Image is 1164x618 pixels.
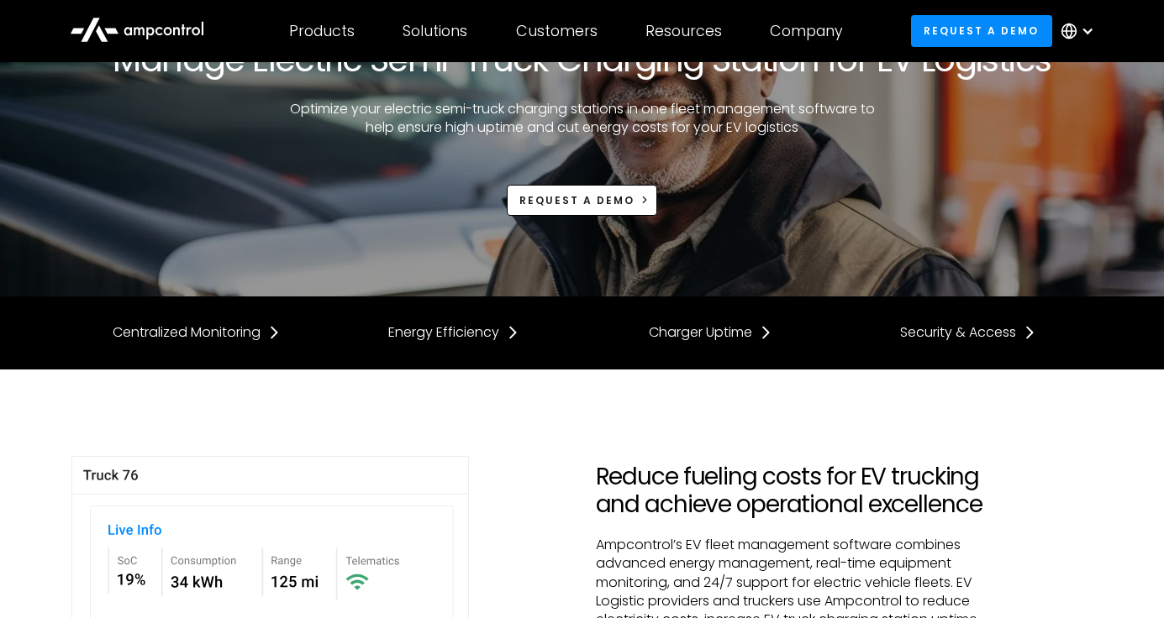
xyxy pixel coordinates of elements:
div: Customers [516,22,598,40]
div: Company [770,22,843,40]
div: Energy Efficiency [388,323,499,342]
a: Energy Efficiency [388,323,519,342]
div: Solutions [403,22,467,40]
span: REQUEST A DEMO [519,193,635,207]
div: Products [289,22,355,40]
a: Request a demo [911,15,1052,46]
div: Resources [645,22,722,40]
a: Security & Access [900,323,1036,342]
div: Security & Access [900,323,1016,342]
div: Charger Uptime [649,323,752,342]
a: Charger Uptime [649,323,772,342]
h2: Reduce fueling costs for EV trucking and achieve operational excellence [596,463,994,519]
p: Optimize your electric semi-truck charging stations in one fleet management software to help ensu... [276,100,889,138]
a: Centralized Monitoring [113,323,281,342]
div: Centralized Monitoring [113,323,261,342]
h1: Manage Electric Semi-Truck Charging Station for EV Logistics [113,39,1051,80]
a: REQUEST A DEMO [507,185,658,216]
